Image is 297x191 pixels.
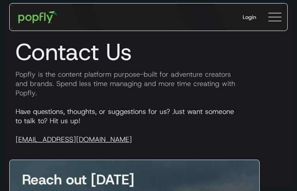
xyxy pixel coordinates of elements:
[236,7,262,27] a: Login
[9,38,288,66] h1: Contact Us
[9,70,288,98] p: Popfly is the content platform purpose-built for adventure creators and brands. Spend less time m...
[13,5,63,29] a: home
[22,170,134,189] strong: Reach out [DATE]
[16,135,132,144] a: [EMAIL_ADDRESS][DOMAIN_NAME]
[9,107,288,144] p: Have questions, thoughts, or suggestions for us? Just want someone to talk to? Hit us up!
[243,13,256,21] div: Login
